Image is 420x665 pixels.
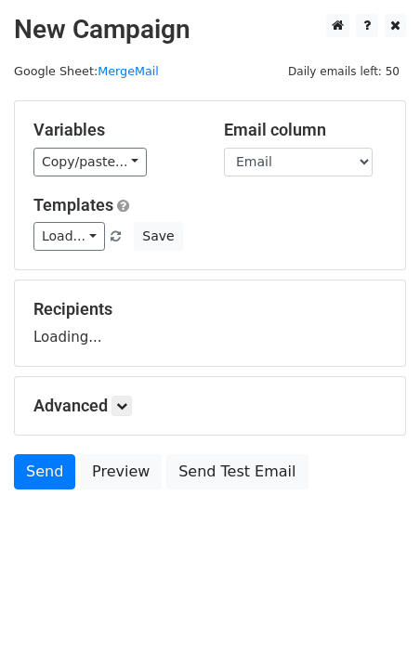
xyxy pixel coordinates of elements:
[166,454,308,489] a: Send Test Email
[14,14,406,46] h2: New Campaign
[33,396,387,416] h5: Advanced
[282,64,406,78] a: Daily emails left: 50
[33,222,105,251] a: Load...
[98,64,159,78] a: MergeMail
[33,148,147,176] a: Copy/paste...
[33,195,113,215] a: Templates
[33,299,387,319] h5: Recipients
[224,120,387,140] h5: Email column
[14,64,159,78] small: Google Sheet:
[14,454,75,489] a: Send
[80,454,162,489] a: Preview
[282,61,406,82] span: Daily emails left: 50
[33,120,196,140] h5: Variables
[33,299,387,347] div: Loading...
[134,222,182,251] button: Save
